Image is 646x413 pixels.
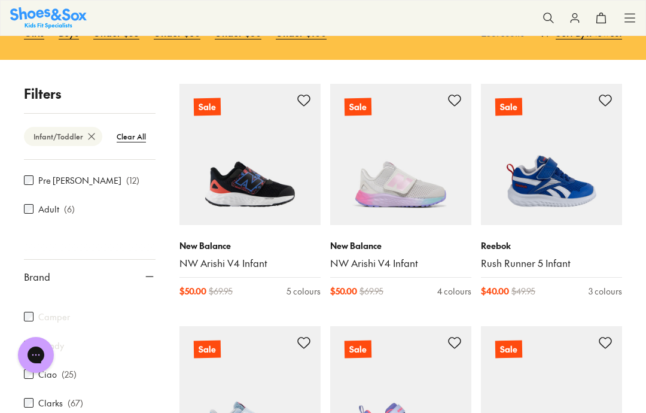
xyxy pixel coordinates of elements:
label: Pre [PERSON_NAME] [38,174,121,187]
div: 4 colours [437,285,471,297]
span: $ 40.00 [481,285,509,297]
span: Brand [24,269,50,284]
p: Reebok [481,239,622,252]
label: Camper [38,311,70,323]
p: Sale [345,341,371,359]
p: ( 67 ) [68,397,83,409]
p: ( 6 ) [64,203,75,215]
button: Brand [24,260,156,293]
span: $ 69.95 [359,285,383,297]
a: Sale [481,84,622,225]
span: $ 50.00 [179,285,206,297]
p: New Balance [179,239,321,252]
p: ( 25 ) [62,368,77,381]
img: SNS_Logo_Responsive.svg [10,7,87,28]
label: Clarks [38,397,63,409]
div: 3 colours [589,285,622,297]
a: Rush Runner 5 Infant [481,257,622,270]
p: Sale [495,341,522,359]
p: Sale [495,98,522,116]
p: Filters [24,84,156,104]
label: Adult [38,203,59,215]
span: $ 49.95 [511,285,535,297]
btn: Infant/Toddler [24,127,102,146]
a: NW Arishi V4 Infant [179,257,321,270]
div: 5 colours [287,285,321,297]
span: $ 50.00 [330,285,357,297]
p: Sale [194,98,221,116]
p: New Balance [330,239,471,252]
a: Shoes & Sox [10,7,87,28]
p: ( 12 ) [126,174,139,187]
iframe: Gorgias live chat messenger [12,333,60,377]
btn: Clear All [107,126,156,147]
span: $ 69.95 [209,285,233,297]
p: Sale [345,98,371,116]
a: NW Arishi V4 Infant [330,257,471,270]
p: Sale [194,341,221,359]
a: Sale [179,84,321,225]
a: Sale [330,84,471,225]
